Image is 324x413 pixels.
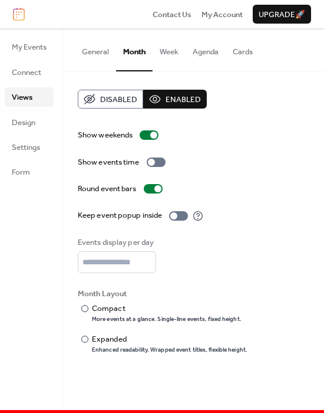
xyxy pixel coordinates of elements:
button: General [75,28,116,70]
a: Contact Us [153,8,191,20]
span: Views [12,91,32,103]
div: Show weekends [78,129,133,141]
img: logo [13,8,25,21]
a: Connect [5,63,54,81]
span: Disabled [100,94,137,106]
span: My Account [201,9,243,21]
span: Design [12,117,35,129]
a: Design [5,113,54,132]
button: Week [153,28,186,70]
div: Events display per day [78,237,154,248]
span: Connect [12,67,41,78]
button: Disabled [78,90,143,109]
div: Show events time [78,156,140,168]
div: Keep event popup inside [78,209,162,221]
span: Form [12,166,30,178]
span: Contact Us [153,9,191,21]
span: My Events [12,41,47,53]
button: Enabled [143,90,207,109]
a: Views [5,87,54,106]
div: Expanded [92,333,245,345]
div: Month Layout [78,288,307,300]
button: Month [116,28,153,71]
a: My Account [201,8,243,20]
div: More events at a glance. Single-line events, fixed height. [92,316,242,324]
a: My Events [5,37,54,56]
span: Settings [12,142,40,153]
button: Agenda [186,28,226,70]
button: Cards [226,28,260,70]
div: Enhanced readability. Wrapped event titles, flexible height. [92,346,247,355]
a: Form [5,162,54,181]
span: Upgrade 🚀 [259,9,305,21]
span: Enabled [166,94,201,106]
a: Settings [5,137,54,156]
div: Round event bars [78,183,137,195]
button: Upgrade🚀 [253,5,311,24]
div: Compact [92,303,239,314]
